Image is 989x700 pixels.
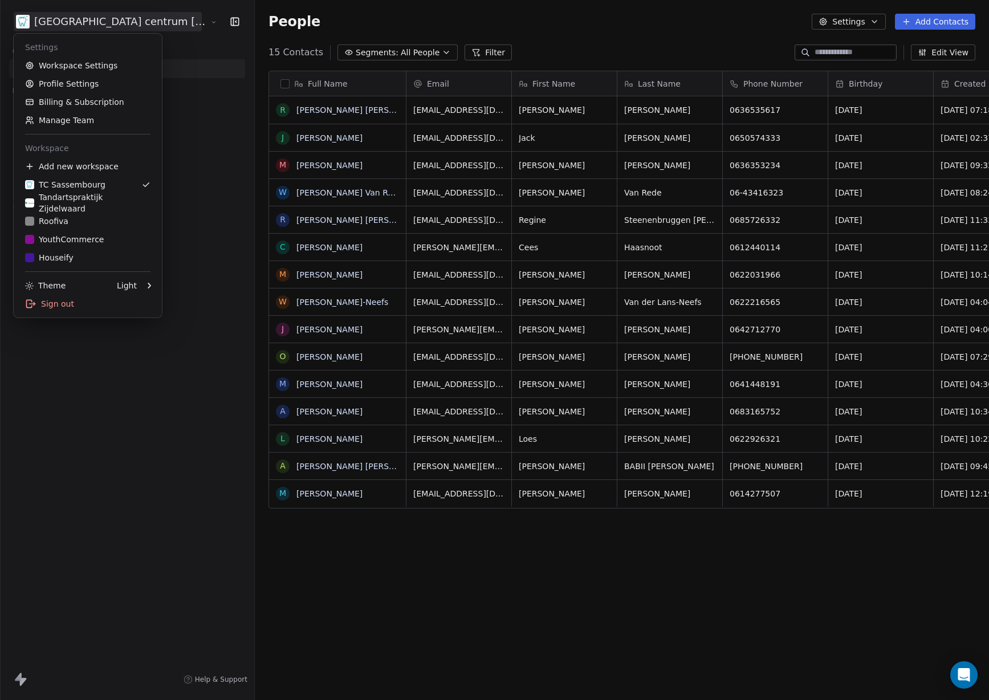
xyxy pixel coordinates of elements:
[18,157,157,176] div: Add new workspace
[25,179,105,190] div: TC Sassembourg
[117,280,137,291] div: Light
[25,280,66,291] div: Theme
[18,93,157,111] a: Billing & Subscription
[25,198,34,207] img: cropped-Favicon-Zijdelwaard.webp
[18,38,157,56] div: Settings
[25,252,74,263] div: Houseify
[18,139,157,157] div: Workspace
[25,234,104,245] div: YouthCommerce
[25,215,68,227] div: Roofiva
[18,295,157,313] div: Sign out
[18,56,157,75] a: Workspace Settings
[18,111,157,129] a: Manage Team
[25,192,150,214] div: Tandartspraktijk Zijdelwaard
[25,180,34,189] img: cropped-favo.png
[18,75,157,93] a: Profile Settings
